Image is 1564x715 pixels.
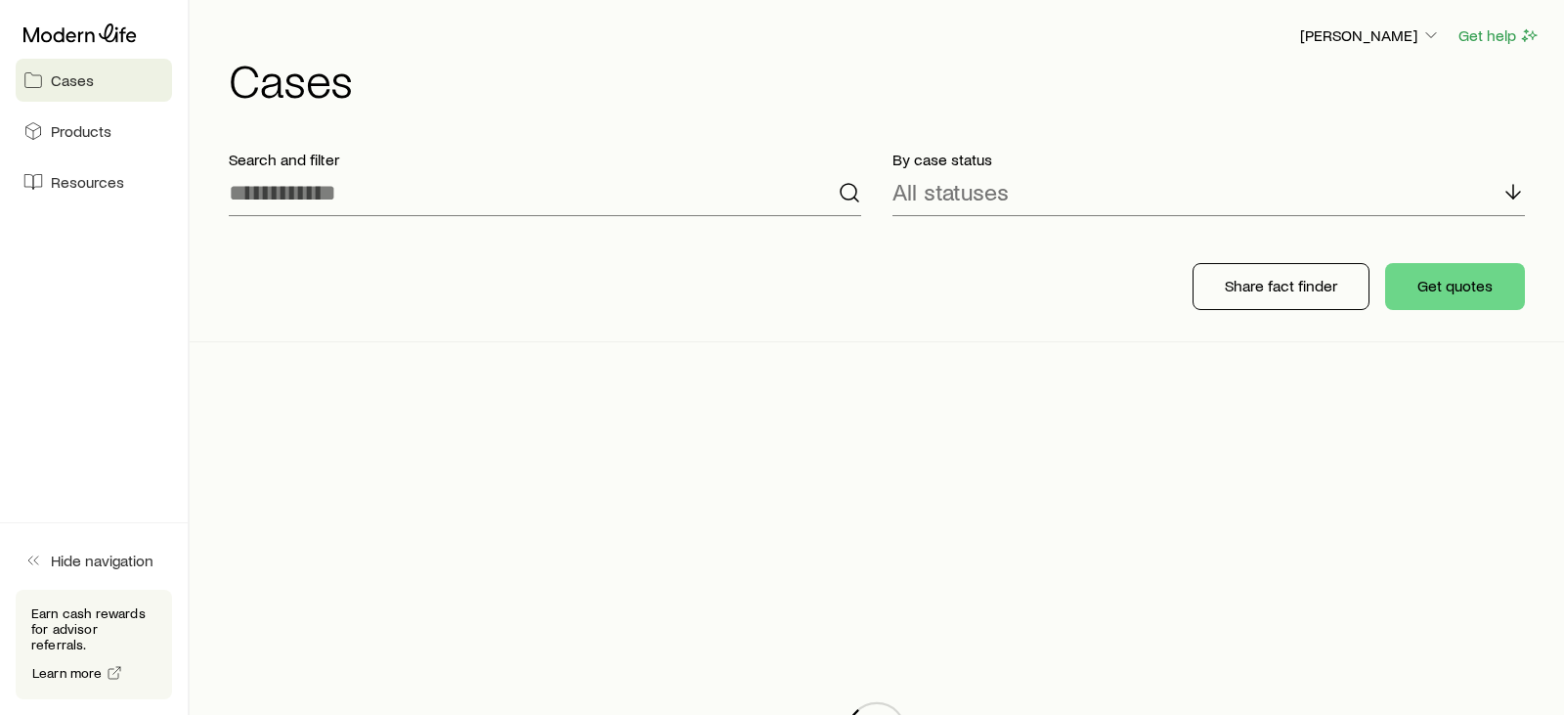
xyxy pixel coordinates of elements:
[892,150,1525,169] p: By case status
[51,121,111,141] span: Products
[1457,24,1541,47] button: Get help
[1299,24,1442,48] button: [PERSON_NAME]
[16,539,172,582] button: Hide navigation
[892,178,1009,205] p: All statuses
[1225,276,1337,295] p: Share fact finder
[16,160,172,203] a: Resources
[229,56,1541,103] h1: Cases
[1300,25,1441,45] p: [PERSON_NAME]
[16,110,172,153] a: Products
[51,70,94,90] span: Cases
[16,59,172,102] a: Cases
[229,150,861,169] p: Search and filter
[51,551,153,570] span: Hide navigation
[31,605,156,652] p: Earn cash rewards for advisor referrals.
[16,590,172,699] div: Earn cash rewards for advisor referrals.Learn more
[1385,263,1525,310] button: Get quotes
[51,172,124,192] span: Resources
[1193,263,1369,310] button: Share fact finder
[32,666,103,680] span: Learn more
